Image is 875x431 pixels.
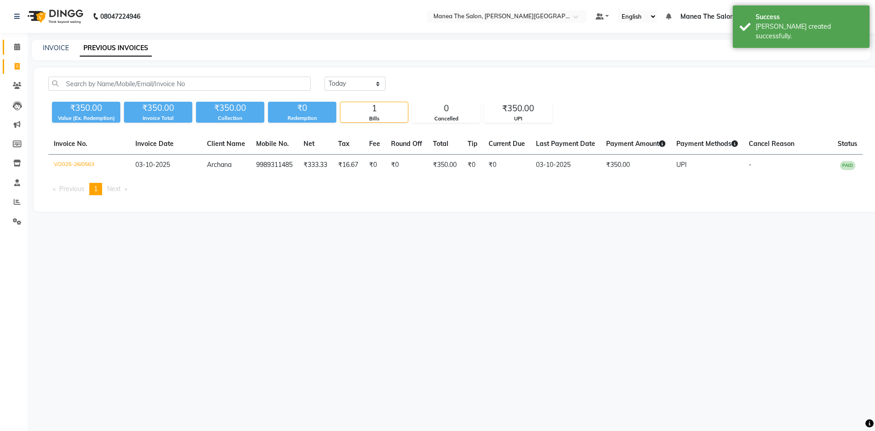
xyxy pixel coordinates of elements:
[391,140,422,148] span: Round Off
[606,140,665,148] span: Payment Amount
[251,155,298,176] td: 9989311485
[48,155,130,176] td: V/2025-26/0563
[680,12,858,21] span: Manea The Salon, [PERSON_NAME][GEOGRAPHIC_DATA]
[207,140,245,148] span: Client Name
[304,140,314,148] span: Net
[530,155,601,176] td: 03-10-2025
[536,140,595,148] span: Last Payment Date
[54,140,87,148] span: Invoice No.
[52,114,120,122] div: Value (Ex. Redemption)
[676,140,738,148] span: Payment Methods
[364,155,386,176] td: ₹0
[268,102,336,114] div: ₹0
[427,155,462,176] td: ₹350.00
[369,140,380,148] span: Fee
[756,22,863,41] div: Bill created successfully.
[124,114,192,122] div: Invoice Total
[838,140,857,148] span: Status
[462,155,483,176] td: ₹0
[338,140,350,148] span: Tax
[124,102,192,114] div: ₹350.00
[489,140,525,148] span: Current Due
[433,140,448,148] span: Total
[207,161,232,169] span: Archana
[94,185,98,193] span: 1
[196,102,264,114] div: ₹350.00
[749,140,794,148] span: Cancel Reason
[386,155,427,176] td: ₹0
[601,155,671,176] td: ₹350.00
[52,102,120,114] div: ₹350.00
[107,185,121,193] span: Next
[298,155,333,176] td: ₹333.33
[412,102,480,115] div: 0
[23,4,86,29] img: logo
[412,115,480,123] div: Cancelled
[100,4,140,29] b: 08047224946
[135,161,170,169] span: 03-10-2025
[80,40,152,57] a: PREVIOUS INVOICES
[749,161,751,169] span: -
[340,102,408,115] div: 1
[840,161,855,170] span: PAID
[135,140,174,148] span: Invoice Date
[756,12,863,22] div: Success
[43,44,69,52] a: INVOICE
[268,114,336,122] div: Redemption
[484,102,552,115] div: ₹350.00
[48,183,863,195] nav: Pagination
[340,115,408,123] div: Bills
[59,185,84,193] span: Previous
[483,155,530,176] td: ₹0
[468,140,478,148] span: Tip
[484,115,552,123] div: UPI
[676,161,687,169] span: UPI
[256,140,289,148] span: Mobile No.
[48,77,311,91] input: Search by Name/Mobile/Email/Invoice No
[196,114,264,122] div: Collection
[333,155,364,176] td: ₹16.67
